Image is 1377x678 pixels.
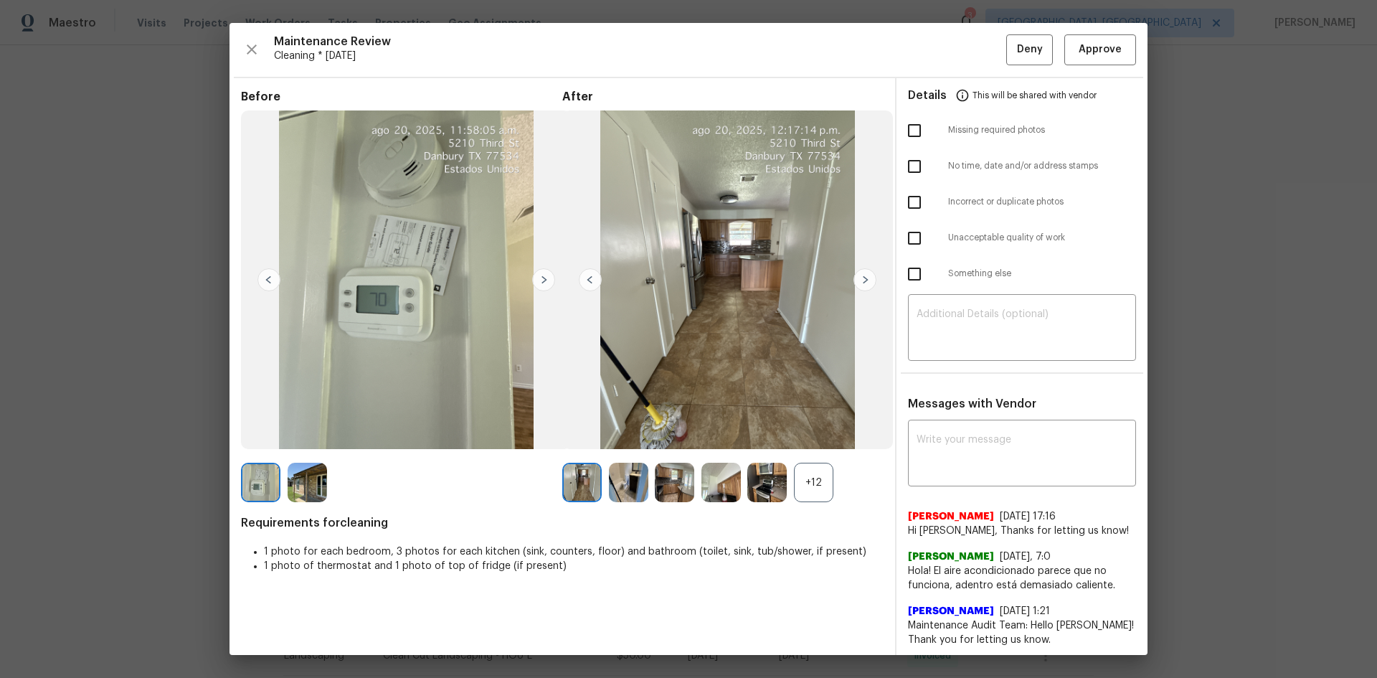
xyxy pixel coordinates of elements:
div: Incorrect or duplicate photos [896,184,1147,220]
span: [DATE] 17:16 [1000,512,1056,522]
span: [DATE], 7:0 [1000,552,1051,562]
button: Approve [1064,34,1136,65]
span: Maintenance Review [274,34,1006,49]
span: Approve [1079,41,1122,59]
span: Missing required photos [948,124,1136,136]
div: Missing required photos [896,113,1147,149]
span: Before [241,90,562,104]
img: left-chevron-button-url [579,268,602,291]
li: 1 photo for each bedroom, 3 photos for each kitchen (sink, counters, floor) and bathroom (toilet,... [264,545,884,559]
div: Something else [896,256,1147,292]
span: No time, date and/or address stamps [948,160,1136,172]
span: [PERSON_NAME] [908,604,994,618]
span: Unacceptable quality of work [948,232,1136,244]
span: [PERSON_NAME] [908,550,994,564]
span: Hola! El aire acondicionado parece que no funciona, adentro está demasiado caliente. [908,564,1136,593]
img: left-chevron-button-url [257,268,280,291]
span: After [562,90,884,104]
button: Deny [1006,34,1053,65]
span: Something else [948,268,1136,280]
span: Requirements for cleaning [241,516,884,530]
div: Unacceptable quality of work [896,220,1147,256]
li: 1 photo of thermostat and 1 photo of top of fridge (if present) [264,559,884,573]
div: +12 [794,463,833,502]
span: Deny [1017,41,1043,59]
span: Incorrect or duplicate photos [948,196,1136,208]
span: Messages with Vendor [908,398,1036,410]
span: [PERSON_NAME] [908,509,994,524]
span: This will be shared with vendor [973,78,1097,113]
span: Maintenance Audit Team: Hello [PERSON_NAME]! Thank you for letting us know. [908,618,1136,647]
img: right-chevron-button-url [532,268,555,291]
span: Details [908,78,947,113]
div: No time, date and/or address stamps [896,149,1147,184]
span: Hi [PERSON_NAME], Thanks for letting us know! [908,524,1136,538]
span: [DATE] 1:21 [1000,606,1050,616]
img: right-chevron-button-url [853,268,876,291]
span: Cleaning * [DATE] [274,49,1006,63]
